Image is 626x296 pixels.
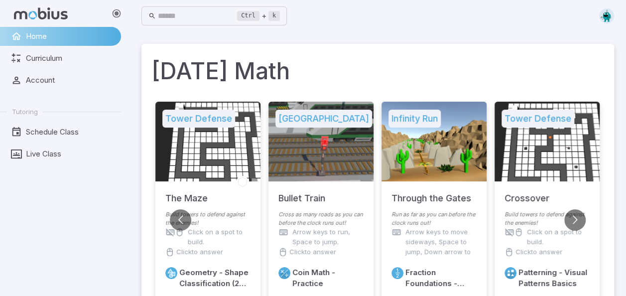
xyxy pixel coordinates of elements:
p: Click on a spot to build. [527,227,590,247]
a: Visual Patterning [504,267,516,279]
button: Go to previous slide [170,209,191,231]
p: Arrow keys to move sideways, Space to jump, Down arrow to duck and roll. [405,227,477,267]
img: octagon.svg [599,8,614,23]
span: Curriculum [26,53,114,64]
h5: Tower Defense [162,110,235,128]
div: + [237,10,280,22]
h5: Through the Gates [391,181,471,205]
h5: Infinity Run [388,110,441,128]
span: Schedule Class [26,127,114,138]
h5: Bullet Train [278,181,325,205]
p: Cross as many roads as you can before the clock runs out! [278,210,364,227]
p: Click on a spot to build. [188,227,250,247]
h6: Coin Math - Practice [292,267,364,289]
a: Multiply/Divide [278,267,290,279]
p: Build towers to defend against the enemies! [165,210,250,227]
a: Fractions/Decimals [391,267,403,279]
kbd: Ctrl [237,11,259,21]
p: Run as far as you can before the clock runs out! [391,210,477,227]
span: Live Class [26,148,114,159]
p: Click to answer questions. [289,247,364,267]
h5: Tower Defense [501,110,574,128]
span: Home [26,31,114,42]
h5: Crossover [504,181,549,205]
p: Build towers to defend against the enemies! [504,210,590,227]
span: Tutoring [12,107,38,116]
h5: The Maze [165,181,208,205]
button: Go to next slide [564,209,586,231]
p: Arrow keys to run, Space to jump. [292,227,364,247]
p: Click to answer questions. [515,247,590,267]
h6: Fraction Foundations - Practice [405,267,477,289]
p: Click to answer questions. [176,247,250,267]
kbd: k [268,11,280,21]
h6: Patterning - Visual Patterns Basics [518,267,590,289]
a: Geometry 2D [165,267,177,279]
h1: [DATE] Math [151,54,604,88]
span: Account [26,75,114,86]
h6: Geometry - Shape Classification (2D) - Intro [179,267,250,289]
h5: [GEOGRAPHIC_DATA] [275,110,372,128]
